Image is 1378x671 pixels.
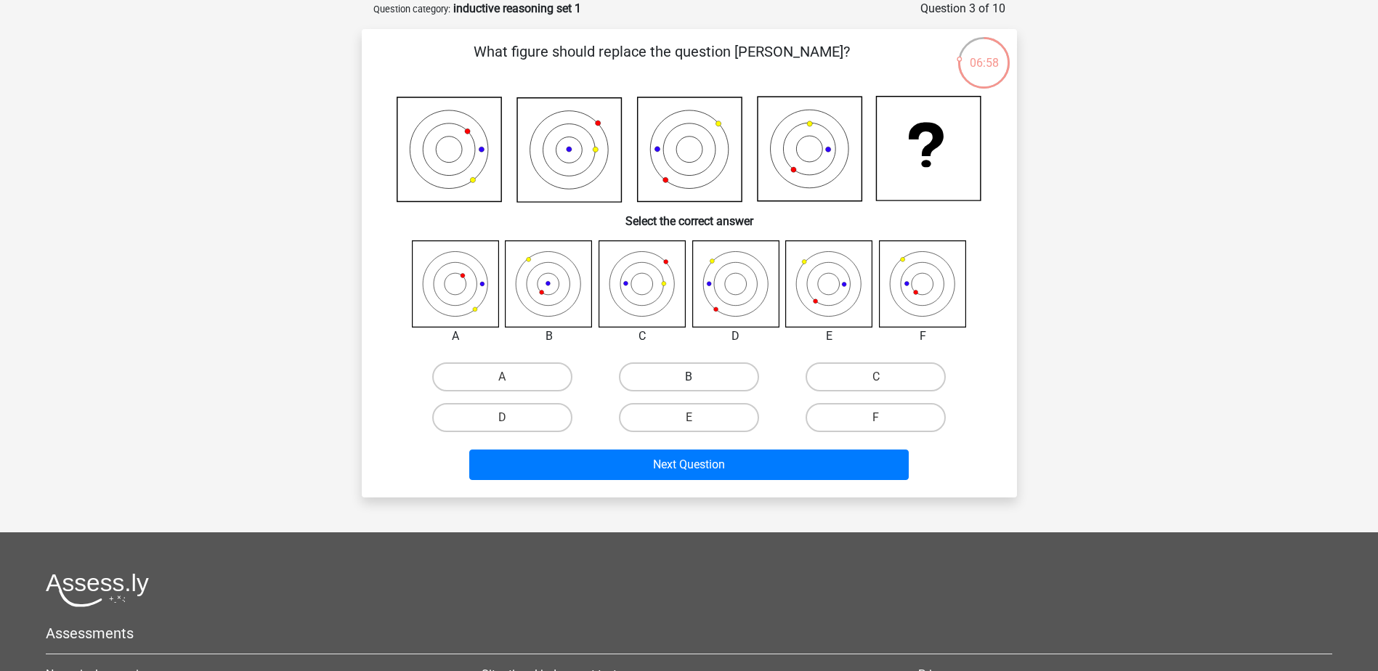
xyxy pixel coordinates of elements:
[385,41,939,84] p: What figure should replace the question [PERSON_NAME]?
[588,328,697,345] div: C
[469,450,909,480] button: Next Question
[681,328,791,345] div: D
[957,36,1011,72] div: 06:58
[868,328,978,345] div: F
[806,362,946,391] label: C
[46,625,1332,642] h5: Assessments
[46,573,149,607] img: Assessly logo
[385,203,994,228] h6: Select the correct answer
[401,328,511,345] div: A
[619,403,759,432] label: E
[806,403,946,432] label: F
[494,328,604,345] div: B
[774,328,884,345] div: E
[432,362,572,391] label: A
[373,4,450,15] small: Question category:
[453,1,581,15] strong: inductive reasoning set 1
[619,362,759,391] label: B
[432,403,572,432] label: D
